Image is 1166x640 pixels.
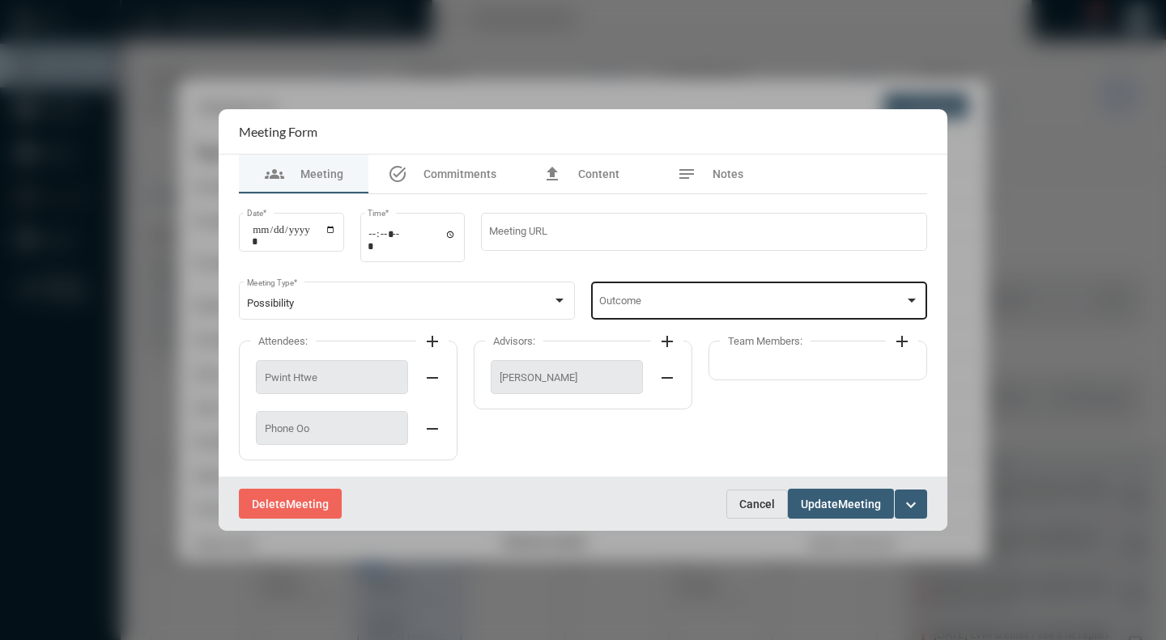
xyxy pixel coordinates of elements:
[657,368,677,388] mat-icon: remove
[801,498,838,511] span: Update
[423,167,496,180] span: Commitments
[239,489,342,519] button: DeleteMeeting
[578,167,619,180] span: Content
[388,164,407,184] mat-icon: task_alt
[726,490,788,519] button: Cancel
[500,371,634,384] span: [PERSON_NAME]
[265,371,399,384] span: Pwint Htwe
[252,498,286,511] span: Delete
[265,422,399,434] span: Phone Oo
[657,332,677,351] mat-icon: add
[543,164,562,184] mat-icon: file_upload
[300,167,343,180] span: Meeting
[739,498,775,511] span: Cancel
[423,332,442,351] mat-icon: add
[677,164,696,184] mat-icon: notes
[713,167,743,180] span: Notes
[286,498,329,511] span: Meeting
[838,498,881,511] span: Meeting
[892,332,912,351] mat-icon: add
[423,419,442,439] mat-icon: remove
[720,335,811,347] label: Team Members:
[265,164,284,184] mat-icon: groups
[423,368,442,388] mat-icon: remove
[250,335,316,347] label: Attendees:
[239,124,317,139] h2: Meeting Form
[485,335,543,347] label: Advisors:
[901,495,921,515] mat-icon: expand_more
[247,297,294,309] span: Possibility
[788,489,894,519] button: UpdateMeeting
